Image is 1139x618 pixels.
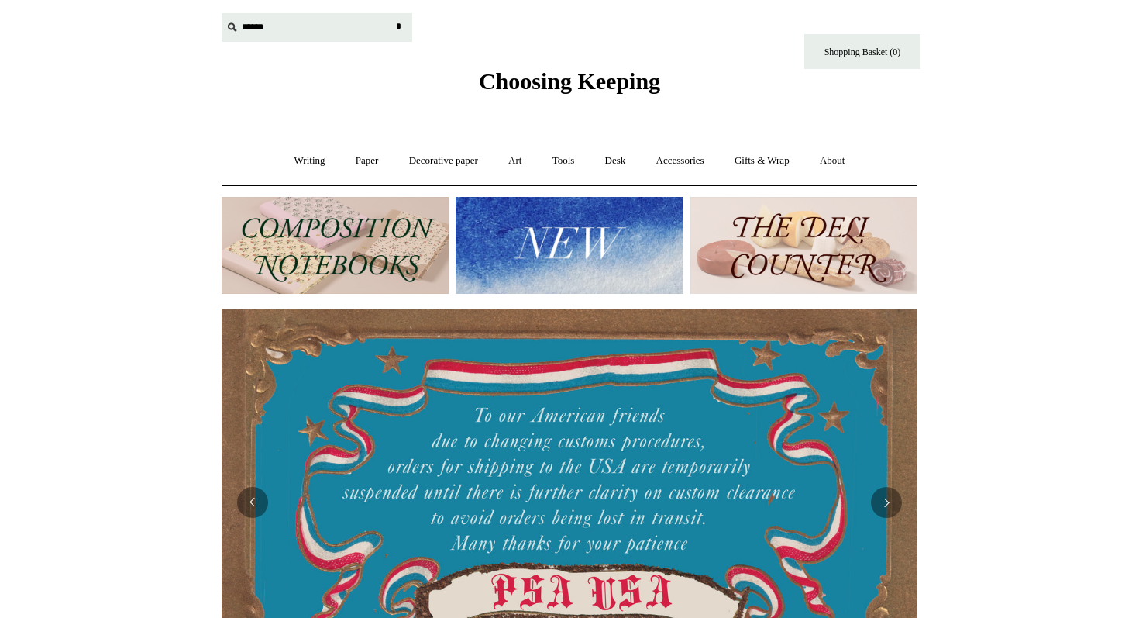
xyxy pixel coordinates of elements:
img: New.jpg__PID:f73bdf93-380a-4a35-bcfe-7823039498e1 [456,197,683,294]
a: About [806,140,859,181]
img: The Deli Counter [690,197,917,294]
a: Writing [280,140,339,181]
a: Tools [539,140,589,181]
a: Accessories [642,140,718,181]
a: Gifts & Wrap [721,140,803,181]
button: Previous [237,487,268,518]
img: 202302 Composition ledgers.jpg__PID:69722ee6-fa44-49dd-a067-31375e5d54ec [222,197,449,294]
a: Paper [342,140,393,181]
button: Next [871,487,902,518]
a: Shopping Basket (0) [804,34,920,69]
a: Choosing Keeping [479,81,660,91]
a: Desk [591,140,640,181]
a: Decorative paper [395,140,492,181]
span: Choosing Keeping [479,68,660,94]
a: Art [494,140,535,181]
